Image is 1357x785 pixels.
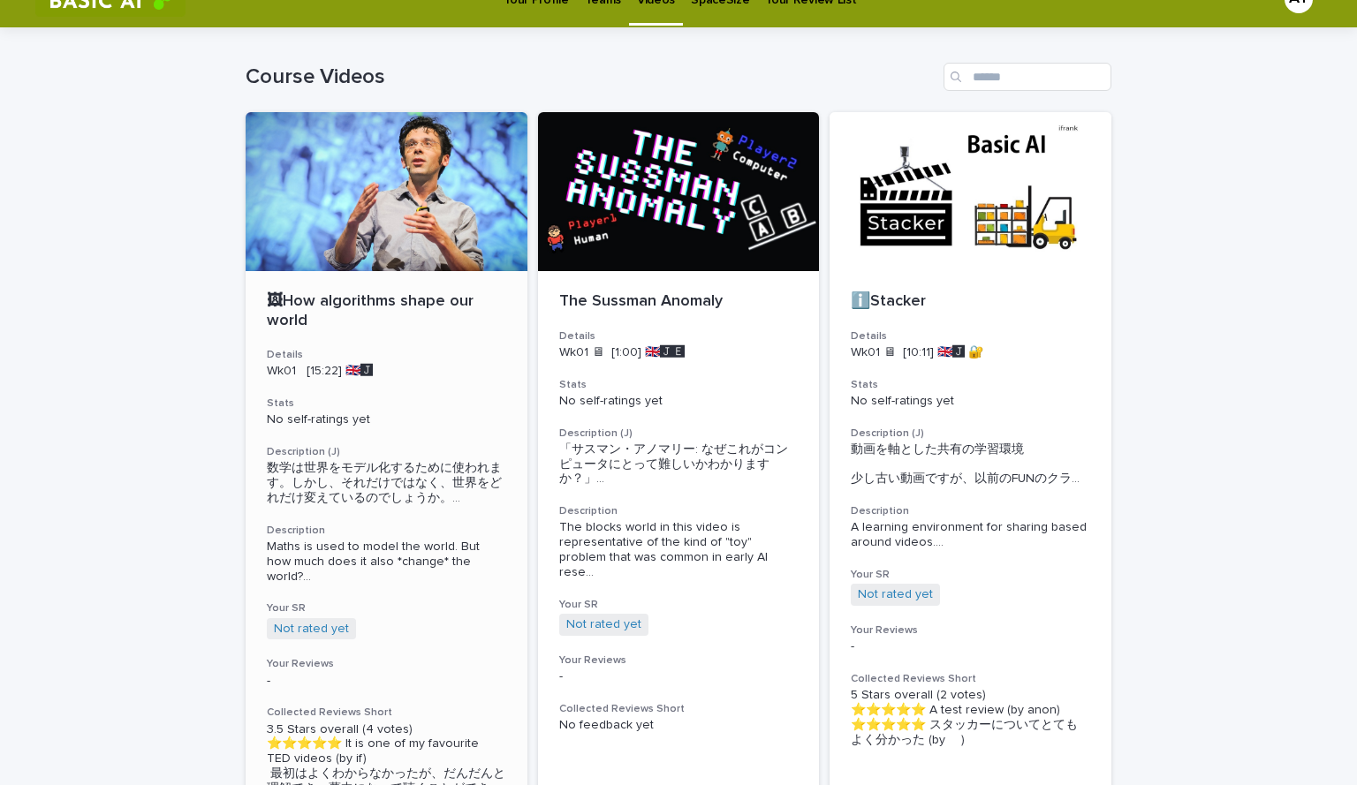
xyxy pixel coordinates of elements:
[851,520,1090,550] div: A learning environment for sharing based around videos. The video is a little old, and you can se...
[267,396,506,411] h3: Stats
[267,364,506,379] p: Wk01 [15:22] 🇬🇧🅹️
[559,653,799,668] h3: Your Reviews
[851,426,1090,441] h3: Description (J)
[274,622,349,637] a: Not rated yet
[851,520,1090,550] span: A learning environment for sharing based around videos. ...
[851,688,1090,747] p: 5 Stars overall (2 votes) ⭐️⭐️⭐️⭐️⭐️ A test review (by anon) ⭐️⭐️⭐️⭐️⭐️ スタッカーについてとてもよく分かった (by )
[851,442,1090,487] div: 動画を軸とした共有の学習環境 少し古い動画ですが、以前のFUNのクラスシステム「manaba」をご覧いただけます。 0:00 Stackerを用いる理由 0:52 講義の検索方法 1:09 学習...
[267,524,506,538] h3: Description
[559,329,799,343] h3: Details
[559,442,799,487] div: 「サスマン・アノマリー: なぜこれがコンピュータにとって難しいかわかりますか？」 この動画に登場するブロックの世界は、初期のAI研究でよく見られた「おもちゃ」のように身近な問題の代表です。 サス...
[851,568,1090,582] h3: Your SR
[851,345,1090,360] p: Wk01 🖥 [10:11] 🇬🇧🅹️ 🔐
[267,461,506,505] span: 数学は世界をモデル化するために使われます。しかし、それだけではなく、世界をどれだけ変えているのでしょうか。 ...
[267,540,506,584] div: Maths is used to model the world. But how much does it also *change* the world? You will hear the...
[267,706,506,720] h3: Collected Reviews Short
[267,540,506,584] span: Maths is used to model the world. But how much does it also *change* the world? ...
[559,669,799,684] p: -
[944,63,1111,91] input: Search
[267,657,506,671] h3: Your Reviews
[559,598,799,612] h3: Your SR
[267,674,506,689] p: -
[267,348,506,362] h3: Details
[267,461,506,505] div: 数学は世界をモデル化するために使われます。しかし、それだけではなく、世界をどれだけ変えているのでしょうか。 ブラックボックス」という言葉を耳にすることがありますが、これは実際には理解できない方法...
[851,672,1090,686] h3: Collected Reviews Short
[851,623,1090,638] h3: Your Reviews
[559,378,799,392] h3: Stats
[851,329,1090,343] h3: Details
[559,442,799,487] span: 「サスマン・アノマリー: なぜこれがコンピュータにとって難しいかわかりますか？」 ...
[559,292,799,312] p: The Sussman Anomaly
[851,442,1090,487] span: 動画を軸とした共有の学習環境 少し古い動画ですが、以前のFUNのクラ ...
[851,292,1090,312] p: ℹ️Stacker
[566,617,641,632] a: Not rated yet
[267,445,506,459] h3: Description (J)
[851,394,1090,409] p: No self-ratings yet
[559,520,799,579] span: The blocks world in this video is representative of the kind of "toy" problem that was common in ...
[851,378,1090,392] h3: Stats
[851,504,1090,518] h3: Description
[559,718,799,733] p: No feedback yet
[246,64,936,90] h1: Course Videos
[559,345,799,360] p: Wk01 🖥 [1:00] 🇬🇧🅹️🅴️
[267,412,506,427] p: No self-ratings yet
[267,601,506,615] h3: Your SR
[267,292,506,330] p: 🖼How algorithms shape our world
[858,587,933,602] a: Not rated yet
[559,504,799,518] h3: Description
[559,394,799,409] p: No self-ratings yet
[851,639,1090,654] p: -
[559,702,799,716] h3: Collected Reviews Short
[559,426,799,441] h3: Description (J)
